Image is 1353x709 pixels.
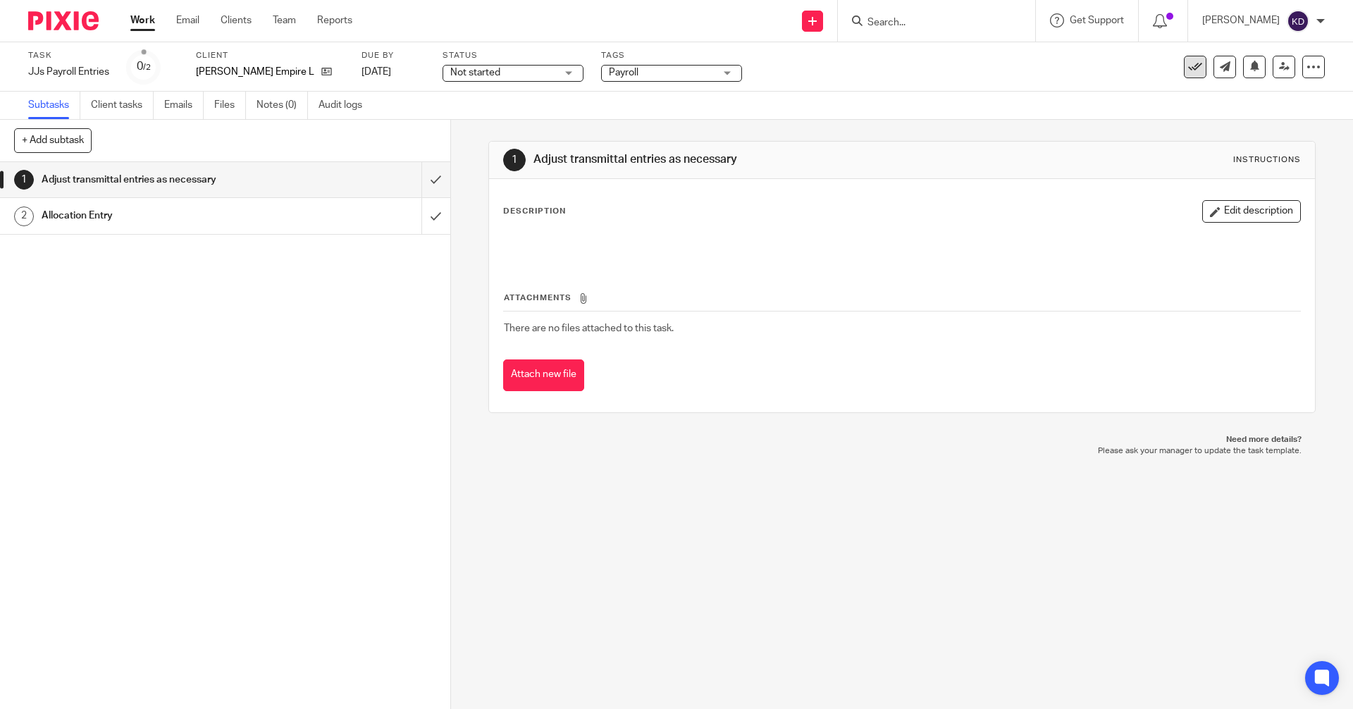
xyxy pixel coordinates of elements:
div: 0 [137,58,151,75]
label: Client [196,50,344,61]
label: Status [443,50,583,61]
p: [PERSON_NAME] Empire LLC [196,65,314,79]
label: Due by [362,50,425,61]
a: Reports [317,13,352,27]
span: Not started [450,68,500,78]
img: svg%3E [1287,10,1309,32]
a: Team [273,13,296,27]
p: Need more details? [502,434,1301,445]
input: Search [866,17,993,30]
a: Work [130,13,155,27]
span: Attachments [504,294,572,302]
div: JJs Payroll Entries [28,65,109,79]
a: Subtasks [28,92,80,119]
p: Description [503,206,566,217]
button: Attach new file [503,359,584,391]
h1: Adjust transmittal entries as necessary [533,152,932,167]
h1: Adjust transmittal entries as necessary [42,169,285,190]
a: Clients [221,13,252,27]
h1: Allocation Entry [42,205,285,226]
label: Task [28,50,109,61]
div: 1 [503,149,526,171]
div: Instructions [1233,154,1301,166]
div: 1 [14,170,34,190]
p: [PERSON_NAME] [1202,13,1280,27]
span: Get Support [1070,16,1124,25]
a: Audit logs [319,92,373,119]
img: Pixie [28,11,99,30]
a: Email [176,13,199,27]
span: [DATE] [362,67,391,77]
div: 2 [14,206,34,226]
label: Tags [601,50,742,61]
a: Emails [164,92,204,119]
a: Notes (0) [257,92,308,119]
a: Client tasks [91,92,154,119]
span: There are no files attached to this task. [504,323,674,333]
a: Files [214,92,246,119]
span: Payroll [609,68,638,78]
p: Please ask your manager to update the task template. [502,445,1301,457]
button: Edit description [1202,200,1301,223]
button: + Add subtask [14,128,92,152]
small: /2 [143,63,151,71]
